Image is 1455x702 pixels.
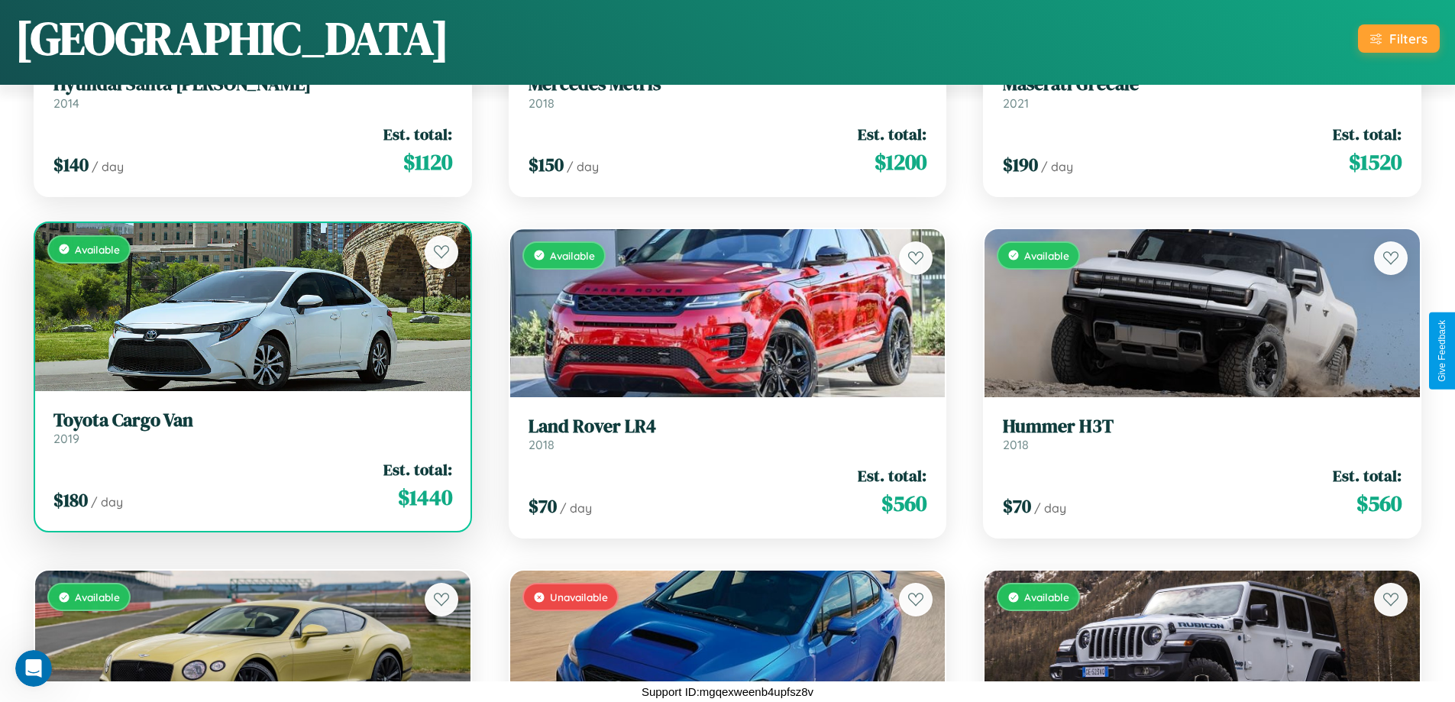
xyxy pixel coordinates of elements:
[53,152,89,177] span: $ 140
[560,500,592,516] span: / day
[1003,152,1038,177] span: $ 190
[53,431,79,446] span: 2019
[1358,24,1440,53] button: Filters
[567,159,599,174] span: / day
[15,650,52,687] iframe: Intercom live chat
[53,73,452,95] h3: Hyundai Santa [PERSON_NAME]
[91,494,123,510] span: / day
[529,437,555,452] span: 2018
[529,73,927,95] h3: Mercedes Metris
[53,409,452,432] h3: Toyota Cargo Van
[881,488,926,519] span: $ 560
[529,416,927,438] h3: Land Rover LR4
[529,95,555,111] span: 2018
[1003,416,1402,438] h3: Hummer H3T
[529,493,557,519] span: $ 70
[875,147,926,177] span: $ 1200
[1437,320,1447,382] div: Give Feedback
[15,7,449,70] h1: [GEOGRAPHIC_DATA]
[398,482,452,513] span: $ 1440
[1024,249,1069,262] span: Available
[1333,123,1402,145] span: Est. total:
[75,243,120,256] span: Available
[53,73,452,111] a: Hyundai Santa [PERSON_NAME]2014
[1003,73,1402,95] h3: Maserati Grecale
[529,152,564,177] span: $ 150
[1003,437,1029,452] span: 2018
[1034,500,1066,516] span: / day
[92,159,124,174] span: / day
[53,487,88,513] span: $ 180
[1003,493,1031,519] span: $ 70
[1349,147,1402,177] span: $ 1520
[1003,73,1402,111] a: Maserati Grecale2021
[1003,416,1402,453] a: Hummer H3T2018
[1041,159,1073,174] span: / day
[53,409,452,447] a: Toyota Cargo Van2019
[858,123,926,145] span: Est. total:
[75,590,120,603] span: Available
[529,73,927,111] a: Mercedes Metris2018
[1356,488,1402,519] span: $ 560
[1003,95,1029,111] span: 2021
[1024,590,1069,603] span: Available
[383,458,452,480] span: Est. total:
[642,681,813,702] p: Support ID: mgqexweenb4upfsz8v
[53,95,79,111] span: 2014
[383,123,452,145] span: Est. total:
[403,147,452,177] span: $ 1120
[1389,31,1428,47] div: Filters
[550,249,595,262] span: Available
[550,590,608,603] span: Unavailable
[858,464,926,487] span: Est. total:
[529,416,927,453] a: Land Rover LR42018
[1333,464,1402,487] span: Est. total:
